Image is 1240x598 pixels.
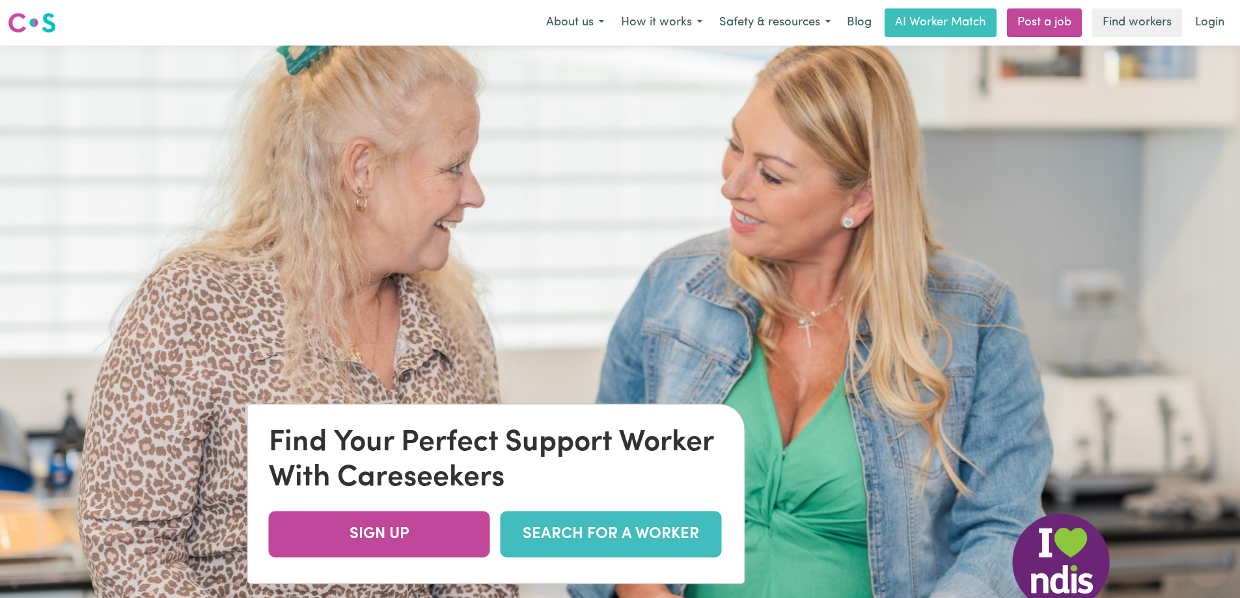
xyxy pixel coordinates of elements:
button: About us [538,9,613,36]
a: Blog [839,8,879,37]
a: AI Worker Match [885,8,997,37]
a: SEARCH FOR A WORKER [501,511,722,558]
img: Careseekers logo [8,11,56,34]
button: How it works [613,9,711,36]
div: Find Your Perfect Support Worker With Careseekers [269,426,724,496]
a: Post a job [1007,8,1082,37]
a: Careseekers logo [8,8,56,38]
button: Safety & resources [711,9,839,36]
a: Login [1187,8,1232,37]
a: Find workers [1092,8,1182,37]
iframe: Button to launch messaging window [1188,546,1230,588]
a: SIGN UP [269,511,490,558]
